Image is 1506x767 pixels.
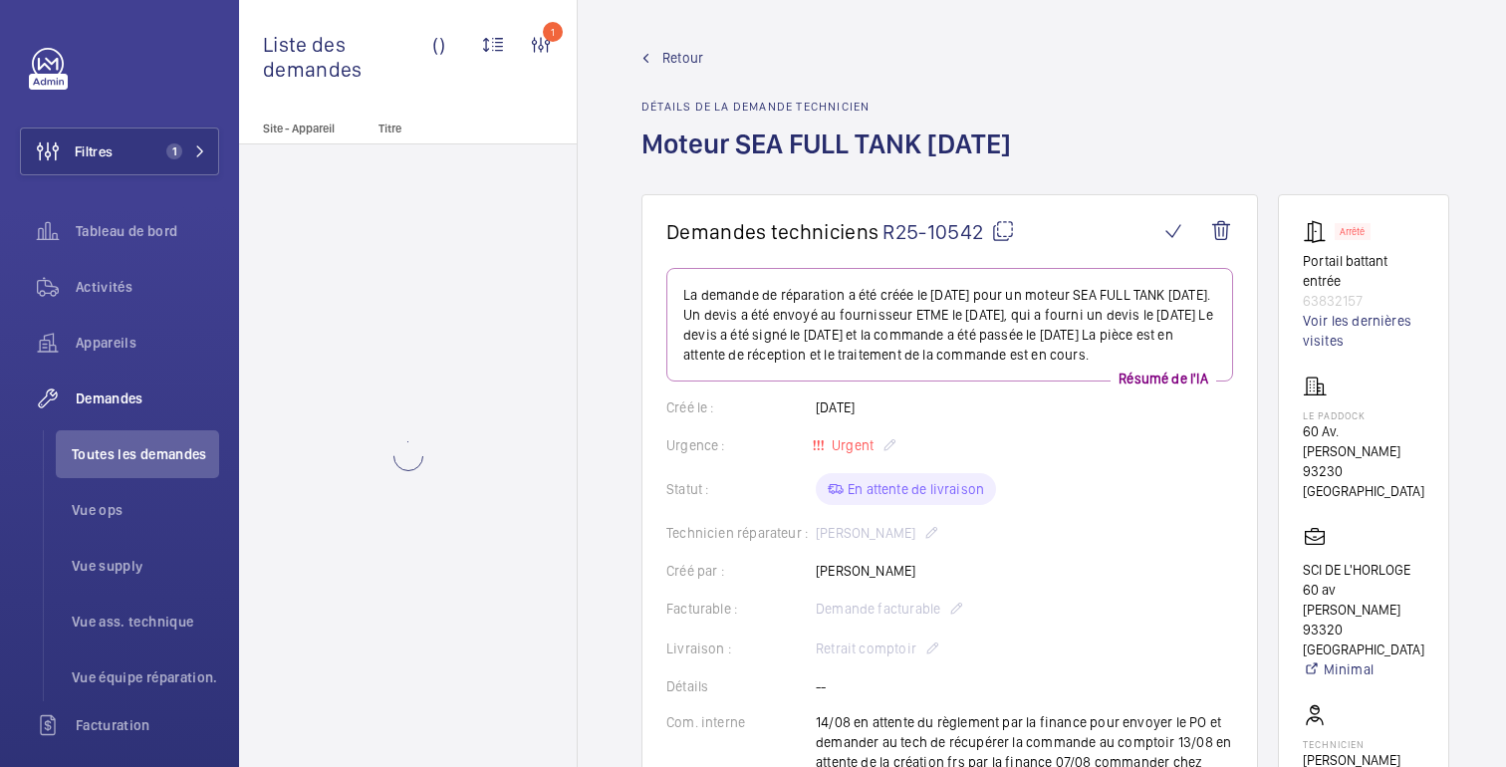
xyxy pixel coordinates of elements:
[76,279,132,295] font: Activités
[666,219,878,244] font: Demandes techniciens
[683,287,1213,363] font: La demande de réparation a été créée le [DATE] pour un moteur SEA FULL TANK [DATE]. Un devis a ét...
[378,122,401,135] font: Titre
[172,144,177,158] font: 1
[1303,463,1424,499] font: 93230 [GEOGRAPHIC_DATA]
[1303,253,1387,289] font: Portail battant entrée
[72,669,218,685] font: Vue équipe réparation.
[1303,293,1363,309] font: 63832157
[641,127,1011,160] font: Moteur SEA FULL TANK [DATE]
[1303,659,1424,679] a: Minimal
[72,502,123,518] font: Vue ops
[72,614,193,630] font: Vue ass. technique
[263,32,363,82] font: Liste des demandes
[432,32,445,57] font: ()
[1303,738,1365,750] font: Technicien
[641,100,870,114] font: Détails de la demande technicien
[1340,225,1366,237] font: Arrêté
[72,446,207,462] font: Toutes les demandes
[882,219,983,244] font: R25-10542
[76,390,143,406] font: Demandes
[1303,219,1335,243] img: automatic_door.svg
[76,335,136,351] font: Appareils
[662,50,703,66] font: Retour
[75,143,113,159] font: Filtres
[76,717,150,733] font: Facturation
[1303,423,1400,459] font: 60 Av. [PERSON_NAME]
[20,128,219,175] button: Filtres1
[263,122,335,135] font: Site - Appareil
[1303,409,1366,421] font: Le Paddock
[72,558,143,574] font: Vue supply
[1324,661,1374,677] font: Minimal
[1303,562,1424,657] font: SCI DE L'HORLOGE 60 av [PERSON_NAME] 93320 [GEOGRAPHIC_DATA]
[1303,311,1424,351] a: Voir les dernières visites
[1303,313,1411,349] font: Voir les dernières visites
[76,223,177,239] font: Tableau de bord
[1119,371,1208,386] font: Résumé de l'IA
